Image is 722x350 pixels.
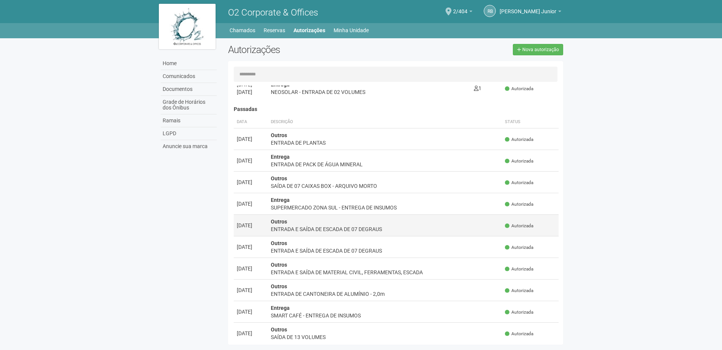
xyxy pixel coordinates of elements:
a: Anuncie sua marca [161,140,217,153]
span: Autorizada [505,86,533,92]
div: ENTRADA E SAÍDA DE ESCADA DE 07 DEGRAUS [271,225,499,233]
div: SUPERMERCADO ZONA SUL - ENTREGA DE INSUMOS [271,204,499,211]
strong: Outros [271,327,287,333]
div: NEOSOLAR - ENTRADA DE 02 VOLUMES [271,88,468,96]
span: Autorizada [505,287,533,294]
div: [DATE] [237,265,265,272]
a: RB [484,5,496,17]
div: [DATE] [237,178,265,186]
span: Autorizada [505,331,533,337]
div: ENTRADA DE PLANTAS [271,139,499,147]
div: [DATE] [237,308,265,316]
span: Nova autorização [522,47,559,52]
span: O2 Corporate & Offices [228,7,318,18]
strong: Entrega [271,81,290,87]
th: Data [234,116,268,128]
a: Comunicados [161,70,217,83]
span: Autorizada [505,136,533,143]
a: Nova autorização [513,44,563,55]
span: Autorizada [505,158,533,164]
div: [DATE] [237,330,265,337]
div: ENTRADA DE CANTONEIRA DE ALUMÍNIO - 2,0m [271,290,499,298]
a: Grade de Horários dos Ônibus [161,96,217,114]
th: Descrição [268,116,502,128]
span: 2/404 [453,1,467,14]
div: [DATE] [237,88,265,96]
div: [DATE] [237,286,265,294]
div: SAÍDA DE 07 CAIXAS BOX - ARQUIVO MORTO [271,182,499,190]
span: Autorizada [505,266,533,272]
span: Autorizada [505,223,533,229]
span: Raul Barrozo da Motta Junior [500,1,556,14]
a: Documentos [161,83,217,96]
strong: Entrega [271,154,290,160]
a: Ramais [161,114,217,127]
a: Home [161,57,217,70]
strong: Outros [271,240,287,246]
a: Autorizações [293,25,325,36]
div: ENTRADA DE PACK DE ÁGUA MINERAL [271,161,499,168]
h4: Passadas [234,106,559,112]
a: [PERSON_NAME] Junior [500,9,561,16]
div: ENTRADA E SAÍDA DE MATERIAL CIVIL, FERRAMENTAS, ESCADA [271,269,499,276]
strong: Outros [271,283,287,289]
strong: Entrega [271,197,290,203]
a: Chamados [230,25,255,36]
span: Autorizada [505,244,533,251]
a: Reservas [264,25,285,36]
a: Minha Unidade [334,25,369,36]
th: Status [502,116,559,128]
div: ENTRADA E SAÍDA DE ESCADA DE 07 DEGRAUS [271,247,499,255]
div: [DATE] [237,157,265,164]
a: LGPD [161,127,217,140]
a: 2/404 [453,9,472,16]
span: Autorizada [505,180,533,186]
strong: Outros [271,175,287,181]
div: [DATE] [237,243,265,251]
h2: Autorizações [228,44,390,55]
strong: Outros [271,219,287,225]
span: Autorizada [505,201,533,208]
strong: Outros [271,132,287,138]
strong: Entrega [271,305,290,311]
div: SMART CAFÉ - ENTREGA DE INSUMOS [271,312,499,319]
img: logo.jpg [159,4,216,49]
div: [DATE] [237,200,265,208]
div: SAÍDA DE 13 VOLUMES [271,333,499,341]
div: [DATE] [237,135,265,143]
span: 1 [474,85,481,91]
span: Autorizada [505,309,533,316]
strong: Outros [271,262,287,268]
div: [DATE] [237,222,265,229]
